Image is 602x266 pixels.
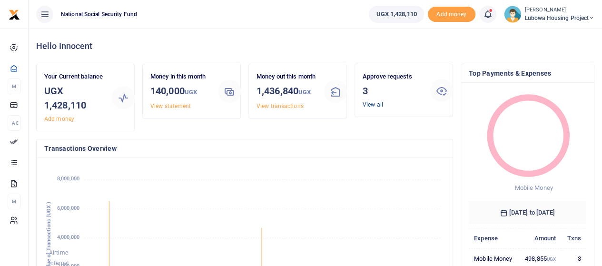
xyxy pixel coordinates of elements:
[428,10,475,17] a: Add money
[363,101,383,108] a: View all
[469,68,586,79] h4: Top Payments & Expenses
[428,7,475,22] span: Add money
[44,84,104,112] h3: UGX 1,428,110
[44,143,445,154] h4: Transactions Overview
[504,6,521,23] img: profile-user
[49,249,68,256] span: Airtime
[525,14,594,22] span: Lubowa Housing Project
[369,6,424,23] a: UGX 1,428,110
[8,194,20,209] li: M
[57,176,79,182] tspan: 8,000,000
[514,184,553,191] span: Mobile Money
[44,116,74,122] a: Add money
[9,10,20,18] a: logo-small logo-large logo-large
[8,79,20,94] li: M
[44,72,104,82] p: Your Current balance
[257,84,316,99] h3: 1,436,840
[363,84,423,98] h3: 3
[561,228,586,248] th: Txns
[376,10,416,19] span: UGX 1,428,110
[428,7,475,22] li: Toup your wallet
[298,89,311,96] small: UGX
[36,41,594,51] h4: Hello Innocent
[57,205,79,211] tspan: 6,000,000
[469,228,519,248] th: Expense
[8,115,20,131] li: Ac
[525,6,594,14] small: [PERSON_NAME]
[547,256,556,262] small: UGX
[150,72,210,82] p: Money in this month
[150,84,210,99] h3: 140,000
[469,201,586,224] h6: [DATE] to [DATE]
[185,89,197,96] small: UGX
[257,103,304,109] a: View transactions
[365,6,427,23] li: Wallet ballance
[363,72,423,82] p: Approve requests
[57,10,141,19] span: National Social Security Fund
[257,72,316,82] p: Money out this month
[519,228,561,248] th: Amount
[504,6,594,23] a: profile-user [PERSON_NAME] Lubowa Housing Project
[150,103,191,109] a: View statement
[9,9,20,20] img: logo-small
[57,234,79,240] tspan: 4,000,000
